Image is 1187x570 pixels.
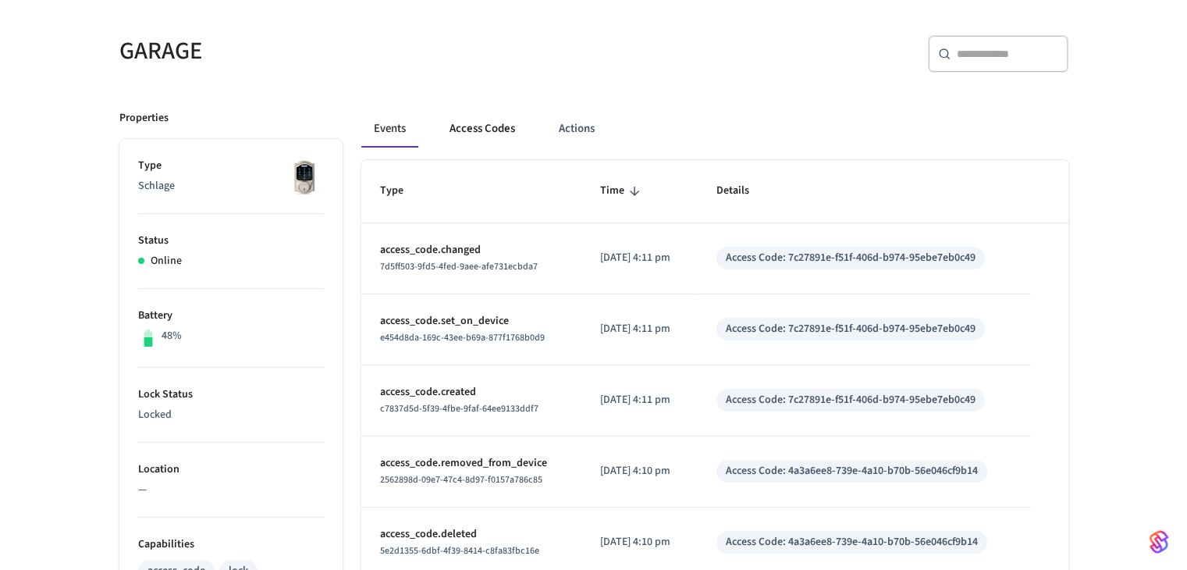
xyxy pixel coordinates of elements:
[726,392,976,408] div: Access Code: 7c27891e-f51f-406d-b974-95ebe7eb0c49
[600,463,679,479] p: [DATE] 4:10 pm
[119,35,585,67] h5: GARAGE
[138,158,324,174] p: Type
[716,179,769,203] span: Details
[380,455,563,472] p: access_code.removed_from_device
[138,482,324,498] p: —
[151,253,182,269] p: Online
[380,260,538,273] span: 7d5ff503-9fd5-4fed-9aee-afe731ecbda7
[380,384,563,401] p: access_code.created
[380,544,539,558] span: 5e2d1355-6dbf-4f39-8414-c8fa83fbc16e
[380,313,563,330] p: access_code.set_on_device
[138,387,324,403] p: Lock Status
[1150,529,1168,554] img: SeamLogoGradient.69752ec5.svg
[726,250,976,266] div: Access Code: 7c27891e-f51f-406d-b974-95ebe7eb0c49
[600,321,679,337] p: [DATE] 4:11 pm
[600,534,679,550] p: [DATE] 4:10 pm
[138,178,324,194] p: Schlage
[726,321,976,337] div: Access Code: 7c27891e-f51f-406d-b974-95ebe7eb0c49
[600,179,645,203] span: Time
[380,331,545,344] span: e454d8da-169c-43ee-b69a-877f1768b0d9
[726,463,978,479] div: Access Code: 4a3a6ee8-739e-4a10-b70b-56e046cf9b14
[138,308,324,324] p: Battery
[380,526,563,543] p: access_code.deleted
[437,110,528,148] button: Access Codes
[380,179,424,203] span: Type
[380,473,542,486] span: 2562898d-09e7-47c4-8d97-f0157a786c85
[138,536,324,553] p: Capabilities
[361,110,1068,148] div: ant example
[380,242,563,258] p: access_code.changed
[361,110,418,148] button: Events
[138,407,324,423] p: Locked
[546,110,607,148] button: Actions
[380,402,538,415] span: c7837d5d-5f39-4fbe-9faf-64ee9133ddf7
[600,250,679,266] p: [DATE] 4:11 pm
[726,534,978,550] div: Access Code: 4a3a6ee8-739e-4a10-b70b-56e046cf9b14
[138,461,324,478] p: Location
[162,328,182,344] p: 48%
[285,158,324,197] img: Schlage Sense Smart Deadbolt with Camelot Trim, Front
[119,110,169,126] p: Properties
[138,233,324,249] p: Status
[600,392,679,408] p: [DATE] 4:11 pm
